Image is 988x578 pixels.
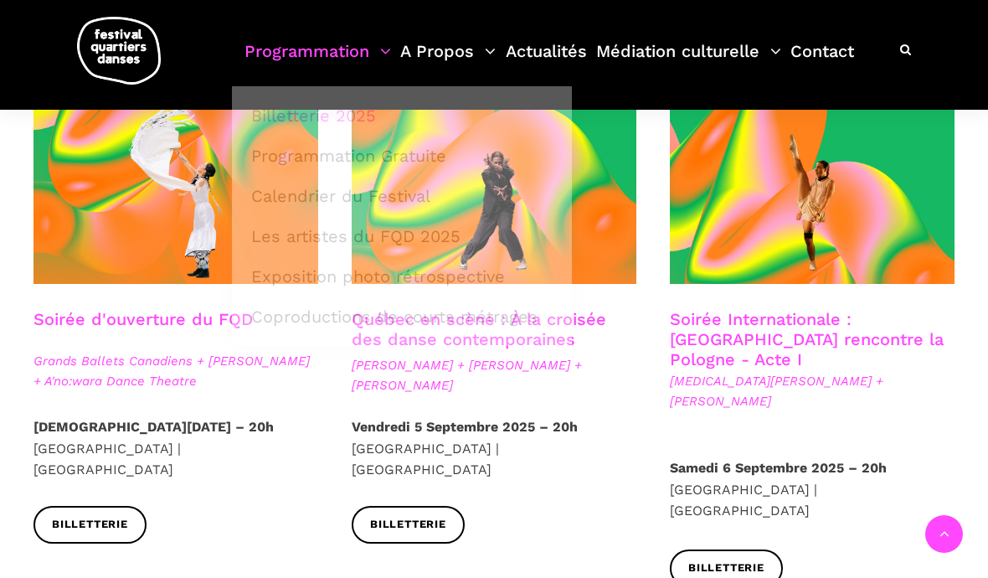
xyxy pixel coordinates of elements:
span: Billetterie [52,516,128,534]
p: [GEOGRAPHIC_DATA] | [GEOGRAPHIC_DATA] [352,416,636,481]
a: Billetterie [352,506,465,544]
span: [MEDICAL_DATA][PERSON_NAME] + [PERSON_NAME] [670,371,955,411]
a: Programmation Gratuite [241,137,563,175]
strong: Samedi 6 Septembre 2025 – 20h [670,460,887,476]
p: [GEOGRAPHIC_DATA] | [GEOGRAPHIC_DATA] [670,457,955,522]
img: logo-fqd-med [77,17,161,85]
span: Billetterie [370,516,446,534]
a: Actualités [506,37,587,86]
a: Coproductions de courts métrages [241,297,563,336]
a: A Propos [400,37,496,86]
a: Les artistes du FQD 2025 [241,217,563,255]
a: Exposition photo rétrospective [241,257,563,296]
a: Billetterie 2025 [241,96,563,135]
a: Médiation culturelle [596,37,781,86]
a: Billetterie [33,506,147,544]
span: Grands Ballets Canadiens + [PERSON_NAME] + A'no:wara Dance Theatre [33,351,318,391]
a: Contact [790,37,854,86]
strong: [DEMOGRAPHIC_DATA][DATE] – 20h [33,419,274,435]
a: Programmation [244,37,391,86]
p: [GEOGRAPHIC_DATA] | [GEOGRAPHIC_DATA] [33,416,318,481]
span: Billetterie [688,560,764,577]
a: Soirée d'ouverture du FQD [33,309,253,329]
span: [PERSON_NAME] + [PERSON_NAME] + [PERSON_NAME] [352,355,636,395]
a: Calendrier du Festival [241,177,563,215]
strong: Vendredi 5 Septembre 2025 – 20h [352,419,578,435]
a: Soirée Internationale : [GEOGRAPHIC_DATA] rencontre la Pologne - Acte I [670,309,944,369]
